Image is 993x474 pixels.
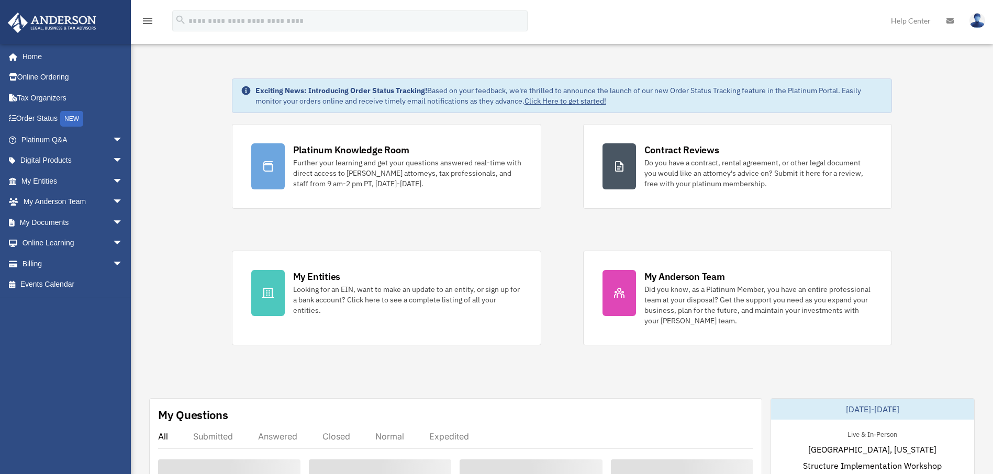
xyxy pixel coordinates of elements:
a: Billingarrow_drop_down [7,253,139,274]
div: Did you know, as a Platinum Member, you have an entire professional team at your disposal? Get th... [644,284,873,326]
div: Contract Reviews [644,143,719,156]
div: Based on your feedback, we're thrilled to announce the launch of our new Order Status Tracking fe... [255,85,884,106]
div: [DATE]-[DATE] [771,399,974,420]
img: Anderson Advisors Platinum Portal [5,13,99,33]
div: Further your learning and get your questions answered real-time with direct access to [PERSON_NAM... [293,157,522,189]
div: Do you have a contract, rental agreement, or other legal document you would like an attorney's ad... [644,157,873,189]
div: My Entities [293,270,340,283]
a: My Entities Looking for an EIN, want to make an update to an entity, or sign up for a bank accoun... [232,251,541,345]
span: arrow_drop_down [113,171,133,192]
a: menu [141,18,154,27]
a: Events Calendar [7,274,139,295]
div: Normal [375,431,404,442]
a: Tax Organizers [7,87,139,108]
a: Online Ordering [7,67,139,88]
div: My Anderson Team [644,270,725,283]
span: arrow_drop_down [113,129,133,151]
a: Platinum Knowledge Room Further your learning and get your questions answered real-time with dire... [232,124,541,209]
span: arrow_drop_down [113,233,133,254]
span: arrow_drop_down [113,191,133,213]
span: arrow_drop_down [113,212,133,233]
div: Looking for an EIN, want to make an update to an entity, or sign up for a bank account? Click her... [293,284,522,315]
div: All [158,431,168,442]
a: Click Here to get started! [525,96,606,106]
a: My Anderson Team Did you know, as a Platinum Member, you have an entire professional team at your... [583,251,892,345]
span: [GEOGRAPHIC_DATA], [US_STATE] [808,443,936,456]
i: menu [141,15,154,27]
a: My Anderson Teamarrow_drop_down [7,191,139,212]
img: User Pic [969,13,985,28]
i: search [175,14,186,26]
div: Closed [322,431,350,442]
div: My Questions [158,407,228,423]
div: Live & In-Person [839,428,906,439]
span: Structure Implementation Workshop [803,459,942,472]
a: My Documentsarrow_drop_down [7,212,139,233]
strong: Exciting News: Introducing Order Status Tracking! [255,86,427,95]
div: Answered [258,431,297,442]
div: NEW [60,111,83,127]
a: Digital Productsarrow_drop_down [7,150,139,171]
div: Platinum Knowledge Room [293,143,409,156]
a: Contract Reviews Do you have a contract, rental agreement, or other legal document you would like... [583,124,892,209]
a: Platinum Q&Aarrow_drop_down [7,129,139,150]
span: arrow_drop_down [113,253,133,275]
div: Expedited [429,431,469,442]
span: arrow_drop_down [113,150,133,172]
a: Order StatusNEW [7,108,139,130]
a: Home [7,46,133,67]
a: My Entitiesarrow_drop_down [7,171,139,191]
div: Submitted [193,431,233,442]
a: Online Learningarrow_drop_down [7,233,139,254]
